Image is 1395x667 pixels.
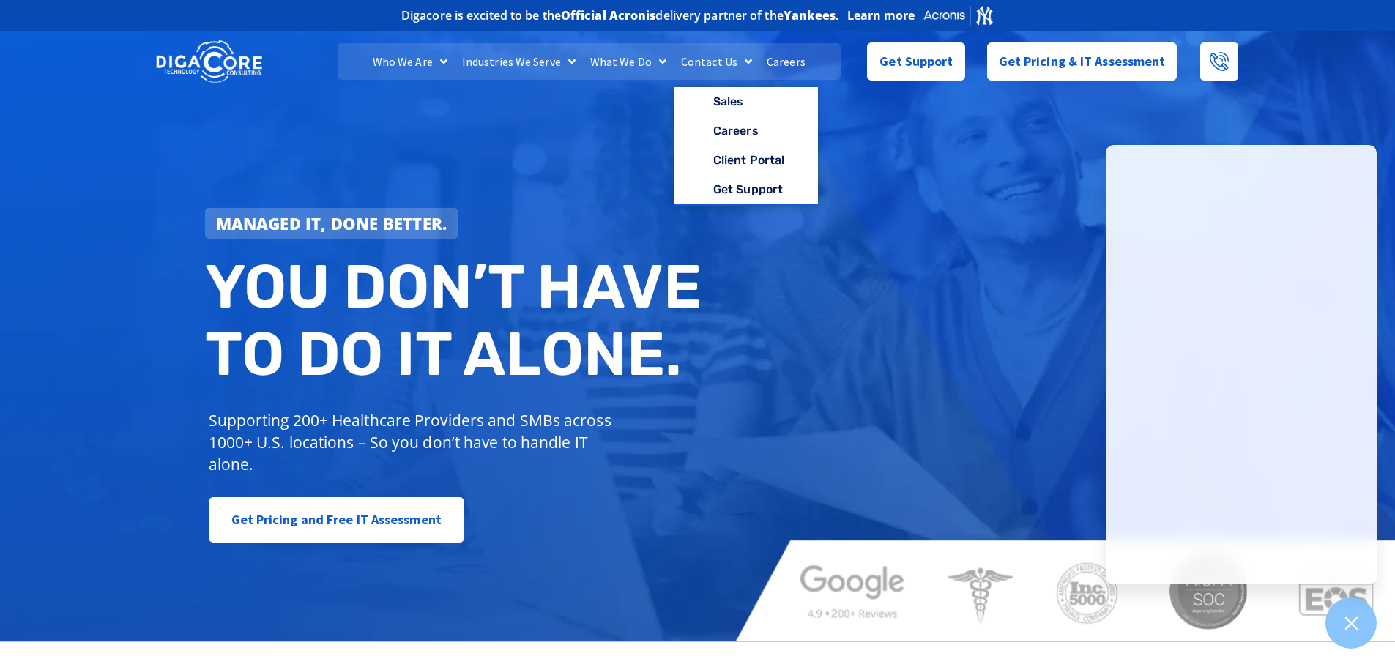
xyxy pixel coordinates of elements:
[216,212,447,234] strong: Managed IT, done better.
[455,43,583,80] a: Industries We Serve
[784,7,840,23] b: Yankees.
[867,42,964,81] a: Get Support
[759,43,813,80] a: Careers
[879,47,953,76] span: Get Support
[231,505,442,534] span: Get Pricing and Free IT Assessment
[674,87,818,116] a: Sales
[205,253,709,387] h2: You don’t have to do IT alone.
[401,10,840,21] h2: Digacore is excited to be the delivery partner of the
[987,42,1178,81] a: Get Pricing & IT Assessment
[674,87,818,206] ul: Contact Us
[674,116,818,146] a: Careers
[209,409,618,475] p: Supporting 200+ Healthcare Providers and SMBs across 1000+ U.S. locations – So you don’t have to ...
[674,43,759,80] a: Contact Us
[205,208,458,239] a: Managed IT, done better.
[156,39,262,85] img: DigaCore Technology Consulting
[847,8,915,23] a: Learn more
[999,47,1166,76] span: Get Pricing & IT Assessment
[674,146,818,175] a: Client Portal
[674,175,818,204] a: Get Support
[209,497,464,543] a: Get Pricing and Free IT Assessment
[338,43,840,80] nav: Menu
[1106,145,1377,584] iframe: Chatgenie Messenger
[561,7,656,23] b: Official Acronis
[365,43,455,80] a: Who We Are
[583,43,674,80] a: What We Do
[923,4,994,26] img: Acronis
